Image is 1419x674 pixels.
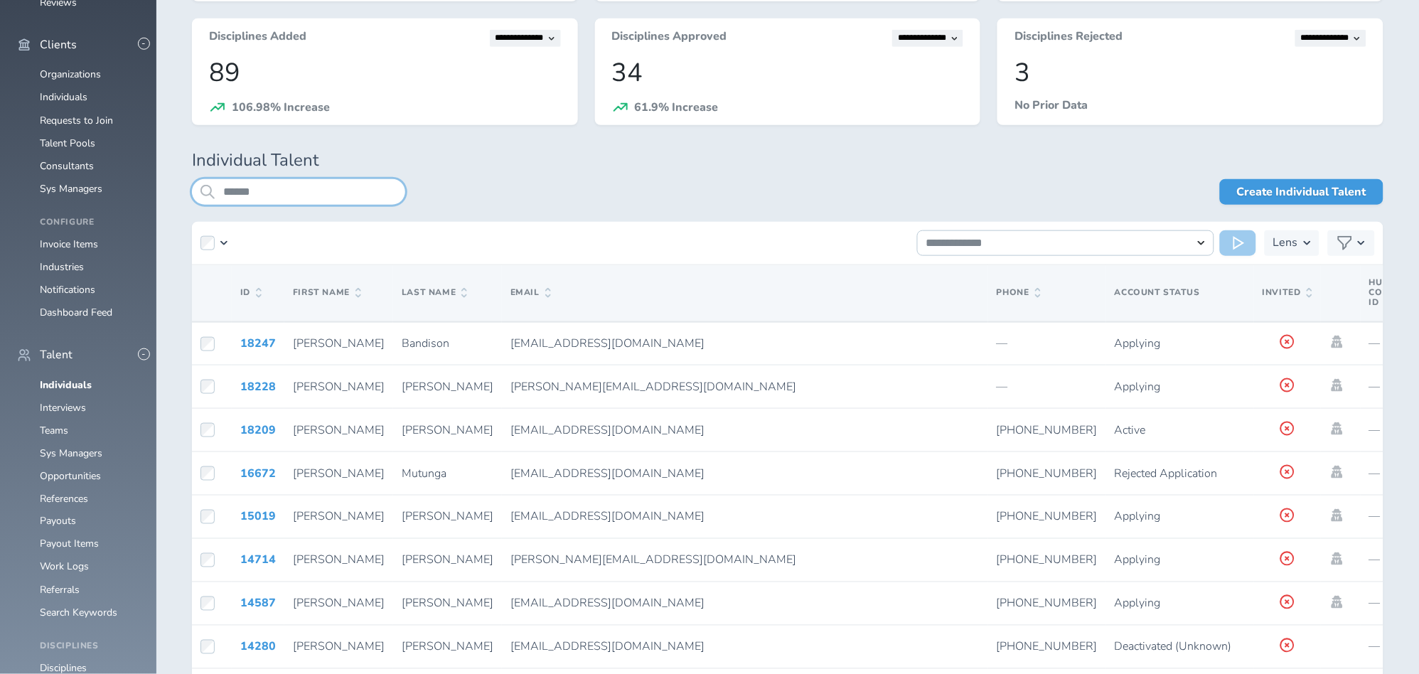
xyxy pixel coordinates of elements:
h3: Disciplines Added [209,30,306,47]
span: Active [1115,422,1146,438]
p: — [997,337,1098,350]
span: [PERSON_NAME][EMAIL_ADDRESS][DOMAIN_NAME] [510,552,796,568]
a: Interviews [40,401,86,414]
a: Teams [40,424,68,437]
span: Applying [1115,336,1161,351]
span: [PHONE_NUMBER] [997,639,1098,655]
span: [PERSON_NAME] [293,552,385,568]
span: Deactivated (Unknown) [1115,639,1232,655]
span: Clients [40,38,77,51]
span: [PERSON_NAME] [293,639,385,655]
a: 18247 [240,336,276,351]
a: Search Keywords [40,606,117,620]
a: 18209 [240,422,276,438]
h3: Disciplines Rejected [1014,30,1123,47]
h4: Disciplines [40,642,139,652]
a: Opportunities [40,469,101,483]
a: 16672 [240,466,276,481]
a: Payout Items [40,537,99,551]
span: [PERSON_NAME][EMAIL_ADDRESS][DOMAIN_NAME] [510,379,796,395]
span: Bandison [402,336,449,351]
button: Run Action [1220,230,1256,256]
a: Consultants [40,159,94,173]
span: Applying [1115,552,1161,568]
a: Impersonate [1329,422,1345,435]
p: 3 [1014,58,1366,87]
a: Individuals [40,90,87,104]
span: [PERSON_NAME] [293,509,385,525]
span: [PERSON_NAME] [293,379,385,395]
h1: Individual Talent [192,151,1383,171]
p: 34 [612,58,964,87]
span: [PERSON_NAME] [402,509,493,525]
a: Dashboard Feed [40,306,112,319]
span: [EMAIL_ADDRESS][DOMAIN_NAME] [510,596,705,611]
span: [PERSON_NAME] [402,596,493,611]
span: Applying [1115,509,1161,525]
a: Sys Managers [40,446,102,460]
span: [PERSON_NAME] [293,466,385,481]
a: 14714 [240,552,276,568]
h3: Disciplines Approved [612,30,727,47]
a: Organizations [40,68,101,81]
h4: Configure [40,218,139,228]
a: References [40,492,88,505]
span: [PERSON_NAME] [402,422,493,438]
span: Mutunga [402,466,446,481]
span: First Name [293,288,361,298]
p: — [997,380,1098,393]
span: No Prior Data [1014,97,1088,113]
a: Talent Pools [40,137,95,150]
span: [PERSON_NAME] [293,336,385,351]
span: [PHONE_NUMBER] [997,466,1098,481]
span: Talent [40,348,73,361]
span: [PERSON_NAME] [402,639,493,655]
span: Rejected Application [1115,466,1218,481]
a: Individuals [40,378,92,392]
span: Account Status [1115,287,1200,298]
a: Impersonate [1329,466,1345,478]
span: [PERSON_NAME] [402,379,493,395]
a: 14587 [240,596,276,611]
button: - [138,38,150,50]
span: Applying [1115,379,1161,395]
span: Last Name [402,288,467,298]
a: Create Individual Talent [1220,179,1383,205]
span: Invited [1263,288,1312,298]
span: Phone [997,288,1041,298]
button: - [138,348,150,360]
span: [PHONE_NUMBER] [997,509,1098,525]
a: Sys Managers [40,182,102,196]
span: 106.98% Increase [232,100,330,115]
a: Requests to Join [40,114,113,127]
span: [PHONE_NUMBER] [997,596,1098,611]
a: 18228 [240,379,276,395]
h3: Lens [1273,230,1298,256]
span: [PERSON_NAME] [402,552,493,568]
a: Industries [40,260,84,274]
span: [PERSON_NAME] [293,596,385,611]
a: 14280 [240,639,276,655]
a: Referrals [40,584,80,597]
p: 89 [209,58,561,87]
span: [EMAIL_ADDRESS][DOMAIN_NAME] [510,422,705,438]
a: Work Logs [40,560,89,574]
span: [EMAIL_ADDRESS][DOMAIN_NAME] [510,639,705,655]
span: [EMAIL_ADDRESS][DOMAIN_NAME] [510,336,705,351]
a: Impersonate [1329,379,1345,392]
a: Payouts [40,515,76,528]
button: Lens [1265,230,1319,256]
a: Impersonate [1329,509,1345,522]
a: Impersonate [1329,596,1345,609]
span: [PERSON_NAME] [293,422,385,438]
span: [EMAIL_ADDRESS][DOMAIN_NAME] [510,509,705,525]
span: [EMAIL_ADDRESS][DOMAIN_NAME] [510,466,705,481]
a: Impersonate [1329,336,1345,348]
span: [PHONE_NUMBER] [997,552,1098,568]
span: ID [240,288,262,298]
span: 61.9% Increase [635,100,719,115]
span: Email [510,288,551,298]
a: Notifications [40,283,95,296]
a: 15019 [240,509,276,525]
a: Impersonate [1329,552,1345,565]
